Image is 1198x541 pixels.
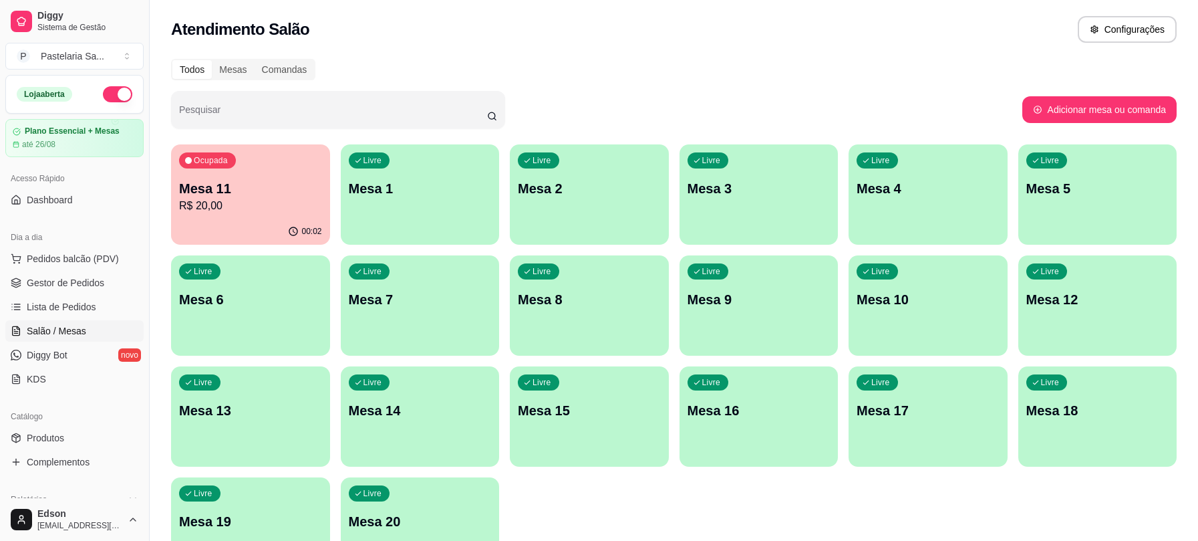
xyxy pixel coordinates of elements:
input: Pesquisar [179,108,487,122]
button: LivreMesa 16 [680,366,839,467]
p: Mesa 12 [1026,290,1169,309]
p: Livre [871,155,890,166]
button: LivreMesa 10 [849,255,1008,356]
p: Livre [194,266,212,277]
button: LivreMesa 15 [510,366,669,467]
a: Complementos [5,451,144,473]
a: Produtos [5,427,144,449]
p: Mesa 8 [518,290,661,309]
p: Livre [533,266,551,277]
span: Salão / Mesas [27,324,86,338]
span: Lista de Pedidos [27,300,96,314]
button: LivreMesa 12 [1018,255,1177,356]
button: Adicionar mesa ou comanda [1022,96,1177,123]
button: LivreMesa 8 [510,255,669,356]
p: 00:02 [301,226,321,237]
button: Select a team [5,43,144,70]
button: LivreMesa 3 [680,144,839,245]
a: KDS [5,368,144,390]
button: LivreMesa 14 [341,366,500,467]
p: Mesa 2 [518,179,661,198]
button: LivreMesa 13 [171,366,330,467]
p: Livre [871,377,890,388]
p: Livre [1041,266,1060,277]
p: Mesa 17 [857,401,1000,420]
span: Diggy [37,10,138,22]
div: Todos [172,60,212,79]
p: Livre [871,266,890,277]
p: Livre [363,488,382,499]
article: até 26/08 [22,139,55,150]
div: Pastelaria Sa ... [41,49,104,63]
p: Mesa 10 [857,290,1000,309]
p: Mesa 4 [857,179,1000,198]
p: Mesa 3 [688,179,831,198]
p: Livre [533,155,551,166]
p: Livre [702,266,721,277]
span: P [17,49,30,63]
p: Mesa 20 [349,512,492,531]
div: Comandas [255,60,315,79]
button: OcupadaMesa 11R$ 20,0000:02 [171,144,330,245]
h2: Atendimento Salão [171,19,309,40]
button: Edson[EMAIL_ADDRESS][DOMAIN_NAME] [5,504,144,536]
span: Produtos [27,431,64,445]
a: Plano Essencial + Mesasaté 26/08 [5,119,144,157]
a: DiggySistema de Gestão [5,5,144,37]
p: Mesa 13 [179,401,322,420]
p: Livre [702,155,721,166]
span: [EMAIL_ADDRESS][DOMAIN_NAME] [37,520,122,531]
p: Livre [194,488,212,499]
p: Mesa 15 [518,401,661,420]
button: LivreMesa 1 [341,144,500,245]
p: Mesa 14 [349,401,492,420]
a: Lista de Pedidos [5,296,144,318]
p: Mesa 6 [179,290,322,309]
p: Mesa 7 [349,290,492,309]
span: Relatórios [11,494,47,505]
button: LivreMesa 7 [341,255,500,356]
div: Acesso Rápido [5,168,144,189]
a: Salão / Mesas [5,320,144,342]
span: KDS [27,372,46,386]
a: Gestor de Pedidos [5,272,144,294]
p: Ocupada [194,155,228,166]
div: Catálogo [5,406,144,427]
button: LivreMesa 4 [849,144,1008,245]
a: Dashboard [5,189,144,211]
button: LivreMesa 5 [1018,144,1177,245]
button: LivreMesa 18 [1018,366,1177,467]
span: Edson [37,508,122,520]
p: Mesa 11 [179,179,322,198]
span: Complementos [27,455,90,469]
p: Mesa 18 [1026,401,1169,420]
button: LivreMesa 9 [680,255,839,356]
p: Mesa 1 [349,179,492,198]
a: Diggy Botnovo [5,344,144,366]
button: Pedidos balcão (PDV) [5,248,144,269]
div: Loja aberta [17,87,72,102]
p: Livre [194,377,212,388]
p: Mesa 9 [688,290,831,309]
span: Pedidos balcão (PDV) [27,252,119,265]
span: Gestor de Pedidos [27,276,104,290]
span: Diggy Bot [27,348,67,362]
button: LivreMesa 2 [510,144,669,245]
p: Livre [363,266,382,277]
article: Plano Essencial + Mesas [25,126,120,136]
p: Livre [363,377,382,388]
p: Livre [702,377,721,388]
p: Livre [533,377,551,388]
div: Dia a dia [5,227,144,248]
span: Sistema de Gestão [37,22,138,33]
p: Mesa 16 [688,401,831,420]
button: Alterar Status [103,86,132,102]
button: LivreMesa 17 [849,366,1008,467]
div: Mesas [212,60,254,79]
button: Configurações [1078,16,1177,43]
p: Livre [363,155,382,166]
p: Mesa 5 [1026,179,1169,198]
button: LivreMesa 6 [171,255,330,356]
p: Livre [1041,377,1060,388]
p: R$ 20,00 [179,198,322,214]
